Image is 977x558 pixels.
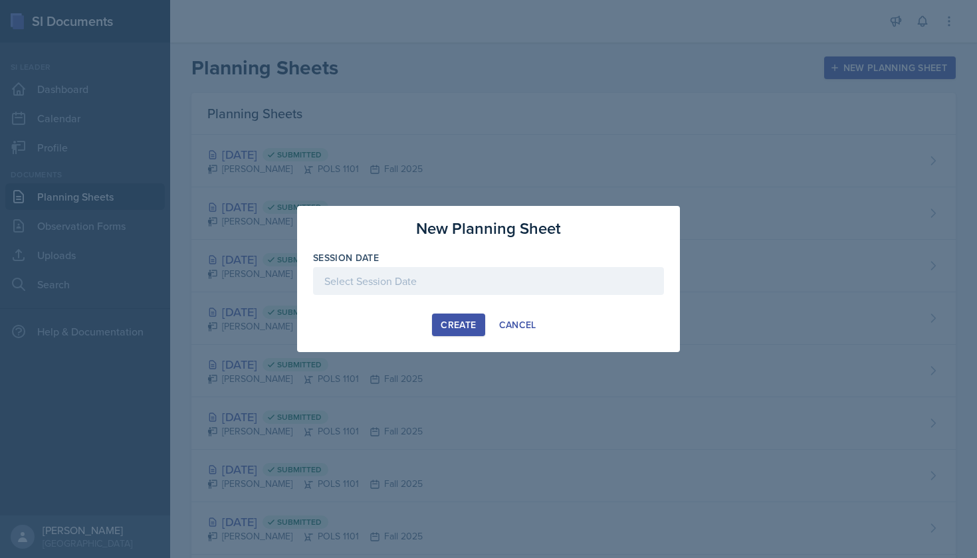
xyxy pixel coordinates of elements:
[432,314,485,336] button: Create
[490,314,545,336] button: Cancel
[441,320,476,330] div: Create
[499,320,536,330] div: Cancel
[416,217,561,240] h3: New Planning Sheet
[313,251,379,264] label: Session Date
